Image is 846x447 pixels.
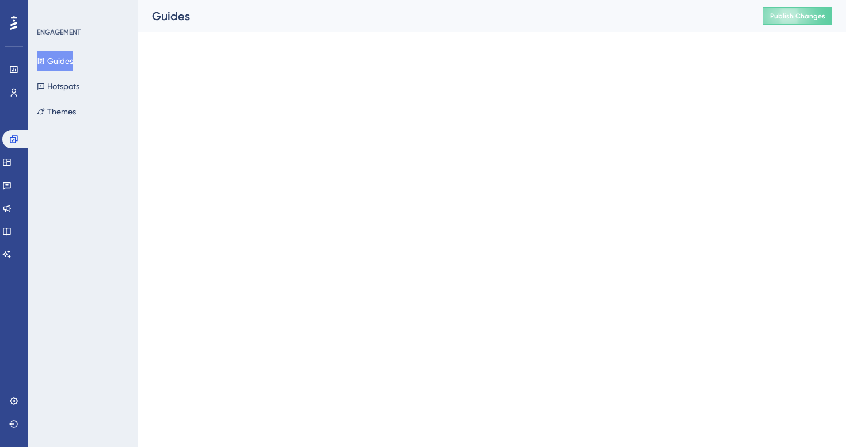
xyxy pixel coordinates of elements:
button: Hotspots [37,76,79,97]
button: Publish Changes [763,7,832,25]
div: ENGAGEMENT [37,28,81,37]
button: Themes [37,101,76,122]
div: Guides [152,8,734,24]
span: Publish Changes [770,12,825,21]
button: Guides [37,51,73,71]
